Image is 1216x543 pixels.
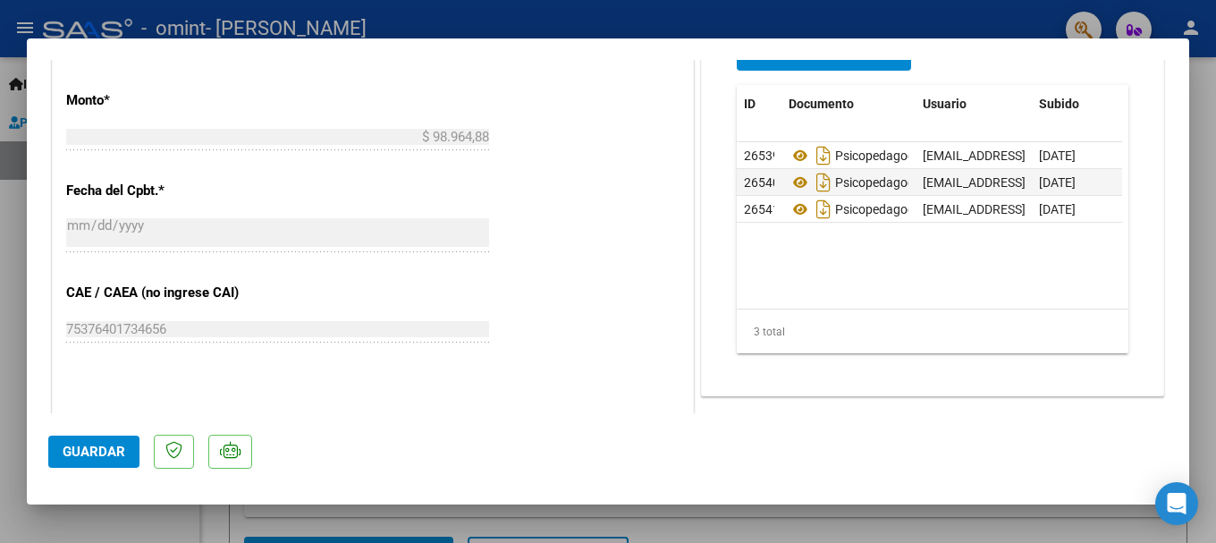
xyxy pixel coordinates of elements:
[781,85,916,123] datatable-header-cell: Documento
[1039,202,1076,216] span: [DATE]
[812,141,835,170] i: Descargar documento
[744,97,756,111] span: ID
[1121,85,1211,123] datatable-header-cell: Acción
[66,90,250,111] p: Monto
[812,168,835,197] i: Descargar documento
[916,85,1032,123] datatable-header-cell: Usuario
[1155,482,1198,525] div: Open Intercom Messenger
[48,436,139,468] button: Guardar
[1039,175,1076,190] span: [DATE]
[789,97,854,111] span: Documento
[702,24,1163,395] div: DOCUMENTACIÓN RESPALDATORIA
[812,195,835,224] i: Descargar documento
[63,444,125,460] span: Guardar
[744,175,780,190] span: 26540
[789,175,1170,190] span: Psicopedagogia Para El Beneficiario [PERSON_NAME][DATE]
[789,148,1162,163] span: Psicopedagogia Por El Beneficiario [PERSON_NAME][DATE]
[1039,148,1076,163] span: [DATE]
[923,97,967,111] span: Usuario
[737,85,781,123] datatable-header-cell: ID
[737,310,1128,354] div: 3 total
[1039,97,1079,111] span: Subido
[789,202,1170,216] span: Psicopedagogia Para El Beneficiario [PERSON_NAME][DATE]
[744,148,780,163] span: 26539
[66,181,250,201] p: Fecha del Cpbt.
[744,202,780,216] span: 26541
[66,283,250,303] p: CAE / CAEA (no ingrese CAI)
[1032,85,1121,123] datatable-header-cell: Subido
